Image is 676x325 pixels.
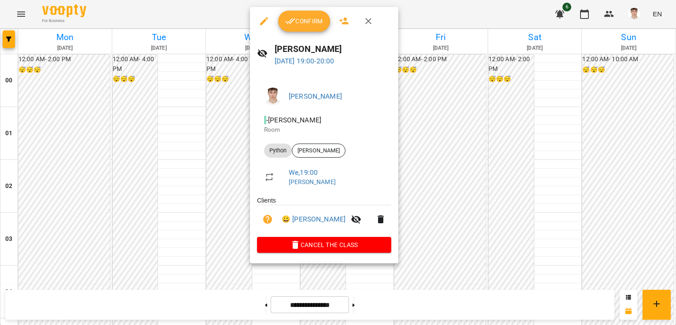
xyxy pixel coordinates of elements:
[289,178,336,185] a: [PERSON_NAME]
[275,57,334,65] a: [DATE] 19:00-20:00
[289,168,318,177] a: We , 19:00
[292,144,345,158] div: [PERSON_NAME]
[289,92,342,100] a: [PERSON_NAME]
[285,16,323,26] span: Confirm
[264,116,323,124] span: - [PERSON_NAME]
[257,237,391,253] button: Cancel the class
[292,147,345,155] span: [PERSON_NAME]
[282,214,345,225] a: 😀 [PERSON_NAME]
[264,126,384,134] p: Room
[264,88,282,105] img: 8fe045a9c59afd95b04cf3756caf59e6.jpg
[264,147,292,155] span: Python
[257,209,278,230] button: Unpaid. Bill the attendance?
[264,240,384,250] span: Cancel the class
[275,42,391,56] h6: [PERSON_NAME]
[278,11,330,32] button: Confirm
[257,196,391,237] ul: Clients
